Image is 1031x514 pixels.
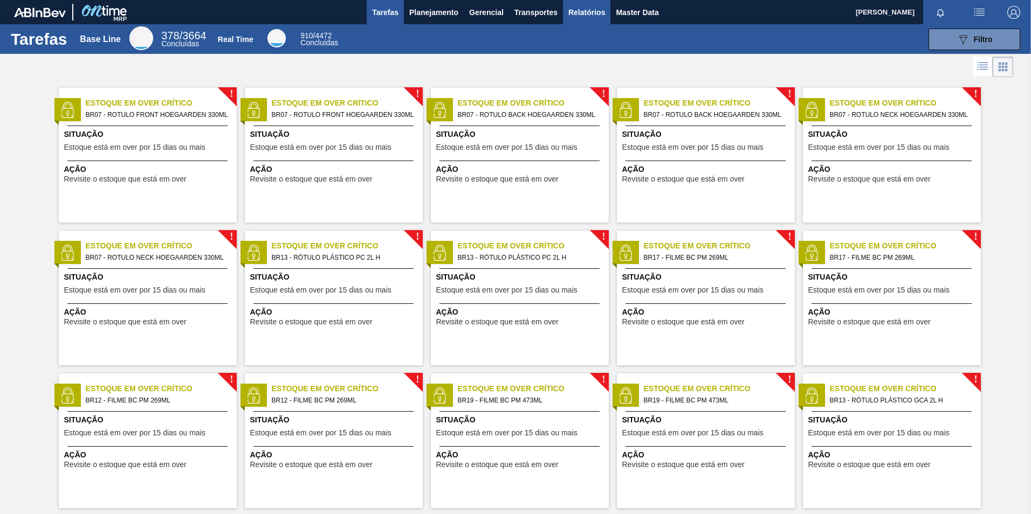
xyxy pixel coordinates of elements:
[808,318,931,326] span: Revisite o estoque que está em over
[808,461,931,469] span: Revisite o estoque que está em over
[272,240,423,252] span: Estoque em Over Crítico
[245,102,262,118] img: status
[973,57,993,77] div: Visão em Lista
[993,57,1013,77] div: Visão em Cards
[830,240,981,252] span: Estoque em Over Crítico
[86,383,237,394] span: Estoque em Over Crítico
[64,414,234,426] span: Situação
[250,129,420,140] span: Situação
[436,164,606,175] span: Ação
[11,33,67,45] h1: Tarefas
[416,233,419,241] span: !
[272,98,423,109] span: Estoque em Over Crítico
[230,90,233,98] span: !
[973,6,986,19] img: userActions
[803,102,820,118] img: status
[86,240,237,252] span: Estoque em Over Crítico
[416,90,419,98] span: !
[830,383,981,394] span: Estoque em Over Crítico
[622,143,764,151] span: Estoque está em over por 15 dias ou mais
[161,39,199,48] span: Concluídas
[830,109,972,121] span: BR07 - ROTULO NECK HOEGAARDEN 330ML
[514,6,558,19] span: Transportes
[245,387,262,404] img: status
[644,383,795,394] span: Estoque em Over Crítico
[830,252,972,263] span: BR17 - FILME BC PM 269ML
[622,429,764,437] span: Estoque está em over por 15 dias ou mais
[622,164,792,175] span: Ação
[436,307,606,318] span: Ação
[974,90,977,98] span: !
[250,143,391,151] span: Estoque está em over por 15 dias ou mais
[272,109,414,121] span: BR07 - ROTULO FRONT HOEGAARDEN 330ML
[469,6,504,19] span: Gerencial
[602,376,605,384] span: !
[64,272,234,283] span: Situação
[272,383,423,394] span: Estoque em Over Crítico
[808,307,978,318] span: Ação
[808,414,978,426] span: Situação
[602,90,605,98] span: !
[622,175,745,183] span: Revisite o estoque que está em over
[808,175,931,183] span: Revisite o estoque que está em over
[431,102,448,118] img: status
[923,5,958,20] button: Notificações
[622,318,745,326] span: Revisite o estoque que está em over
[458,394,600,406] span: BR19 - FILME BC PM 473ML
[250,449,420,461] span: Ação
[250,429,391,437] span: Estoque está em over por 15 dias ou mais
[218,35,253,44] div: Real Time
[617,387,634,404] img: status
[64,318,187,326] span: Revisite o estoque que está em over
[86,252,228,263] span: BR07 - ROTULO NECK HOEGAARDEN 330ML
[808,449,978,461] span: Ação
[372,6,398,19] span: Tarefas
[568,6,605,19] span: Relatórios
[436,461,559,469] span: Revisite o estoque que está em over
[644,98,795,109] span: Estoque em Over Crítico
[416,376,419,384] span: !
[86,109,228,121] span: BR07 - ROTULO FRONT HOEGAARDEN 330ML
[230,233,233,241] span: !
[300,32,338,46] div: Real Time
[644,109,786,121] span: BR07 - ROTULO BACK HOEGAARDEN 330ML
[59,102,75,118] img: status
[14,8,66,17] img: TNhmsLtSVTkK8tSr43FrP2fwEKptu5GPRR3wAAAABJRU5ErkJggg==
[64,286,205,294] span: Estoque está em over por 15 dias ou mais
[622,307,792,318] span: Ação
[64,164,234,175] span: Ação
[436,272,606,283] span: Situação
[808,286,950,294] span: Estoque está em over por 15 dias ou mais
[974,35,993,44] span: Filtro
[64,307,234,318] span: Ação
[803,245,820,261] img: status
[64,143,205,151] span: Estoque está em over por 15 dias ou mais
[431,387,448,404] img: status
[436,286,578,294] span: Estoque está em over por 15 dias ou mais
[803,387,820,404] img: status
[250,307,420,318] span: Ação
[436,449,606,461] span: Ação
[436,318,559,326] span: Revisite o estoque que está em over
[64,175,187,183] span: Revisite o estoque que está em over
[622,286,764,294] span: Estoque está em over por 15 dias ou mais
[644,252,786,263] span: BR17 - FILME BC PM 269ML
[458,98,609,109] span: Estoque em Over Crítico
[250,318,373,326] span: Revisite o estoque que está em over
[808,129,978,140] span: Situação
[161,30,206,41] span: / 3664
[617,102,634,118] img: status
[250,175,373,183] span: Revisite o estoque que está em over
[644,240,795,252] span: Estoque em Over Crítico
[272,394,414,406] span: BR12 - FILME BC PM 269ML
[267,29,286,47] div: Real Time
[250,272,420,283] span: Situação
[300,31,313,40] span: 910
[59,245,75,261] img: status
[808,143,950,151] span: Estoque está em over por 15 dias ou mais
[602,233,605,241] span: !
[617,245,634,261] img: status
[458,252,600,263] span: BR13 - RÓTULO PLÁSTICO PC 2L H
[86,394,228,406] span: BR12 - FILME BC PM 269ML
[622,272,792,283] span: Situação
